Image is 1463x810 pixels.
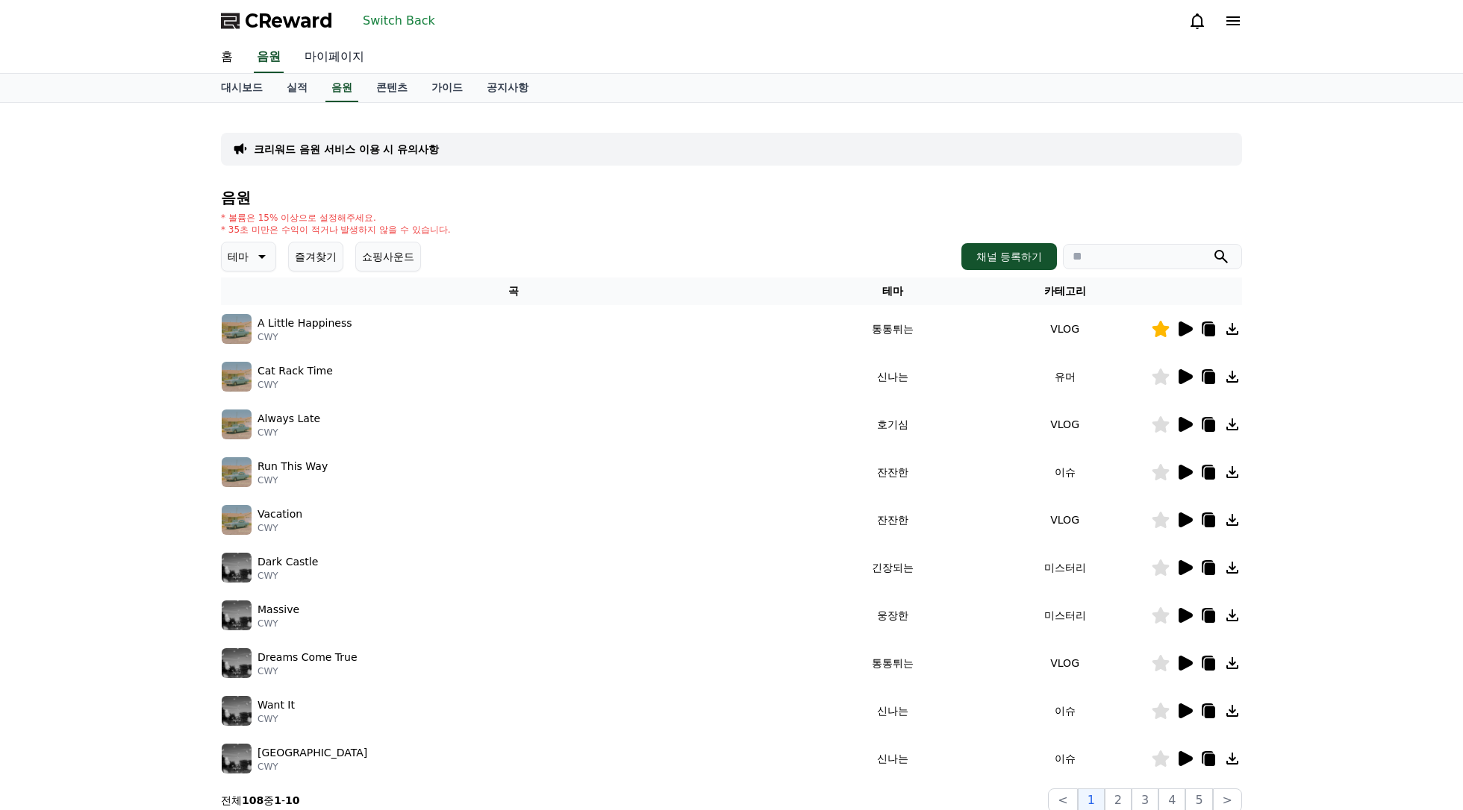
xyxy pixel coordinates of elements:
[258,713,295,725] p: CWY
[979,496,1151,544] td: VLOG
[221,793,300,808] p: 전체 중 -
[419,74,475,102] a: 가이드
[221,212,451,224] p: * 볼륨은 15% 이상으로 설정해주세요.
[285,794,299,806] strong: 10
[258,602,299,618] p: Massive
[961,243,1057,270] button: 채널 등록하기
[258,745,367,761] p: [GEOGRAPHIC_DATA]
[245,9,333,33] span: CReward
[979,305,1151,353] td: VLOG
[258,506,302,522] p: Vacation
[325,74,358,102] a: 음원
[364,74,419,102] a: 콘텐츠
[806,639,979,687] td: 통통튀는
[258,570,318,582] p: CWY
[258,459,328,474] p: Run This Way
[258,618,299,630] p: CWY
[222,409,252,439] img: music
[221,242,276,271] button: 테마
[258,427,320,439] p: CWY
[222,457,252,487] img: music
[258,665,358,677] p: CWY
[258,650,358,665] p: Dreams Come True
[222,600,252,630] img: music
[355,242,421,271] button: 쇼핑사운드
[357,9,441,33] button: Switch Back
[242,794,263,806] strong: 108
[806,687,979,735] td: 신나는
[258,411,320,427] p: Always Late
[979,639,1151,687] td: VLOG
[228,246,249,267] p: 테마
[979,448,1151,496] td: 이슈
[806,591,979,639] td: 웅장한
[979,544,1151,591] td: 미스터리
[806,305,979,353] td: 통통튀는
[806,353,979,401] td: 신나는
[209,42,245,73] a: 홈
[221,224,451,236] p: * 35초 미만은 수익이 적거나 발생하지 않을 수 있습니다.
[254,142,439,157] a: 크리워드 음원 서비스 이용 시 유의사항
[979,401,1151,448] td: VLOG
[806,496,979,544] td: 잔잔한
[258,474,328,486] p: CWY
[222,696,252,726] img: music
[806,544,979,591] td: 긴장되는
[221,277,806,305] th: 곡
[222,314,252,344] img: music
[275,74,319,102] a: 실적
[806,401,979,448] td: 호기심
[258,522,302,534] p: CWY
[806,735,979,782] td: 신나는
[258,379,333,391] p: CWY
[806,448,979,496] td: 잔잔한
[258,761,367,773] p: CWY
[806,277,979,305] th: 테마
[258,554,318,570] p: Dark Castle
[979,591,1151,639] td: 미스터리
[222,648,252,678] img: music
[222,505,252,535] img: music
[979,277,1151,305] th: 카테고리
[258,331,352,343] p: CWY
[979,735,1151,782] td: 이슈
[293,42,376,73] a: 마이페이지
[258,315,352,331] p: A Little Happiness
[221,189,1242,206] h4: 음원
[209,74,275,102] a: 대시보드
[979,687,1151,735] td: 이슈
[258,363,333,379] p: Cat Rack Time
[475,74,540,102] a: 공지사항
[258,697,295,713] p: Want It
[254,42,284,73] a: 음원
[222,553,252,583] img: music
[222,362,252,392] img: music
[221,9,333,33] a: CReward
[222,744,252,773] img: music
[274,794,281,806] strong: 1
[288,242,343,271] button: 즐겨찾기
[979,353,1151,401] td: 유머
